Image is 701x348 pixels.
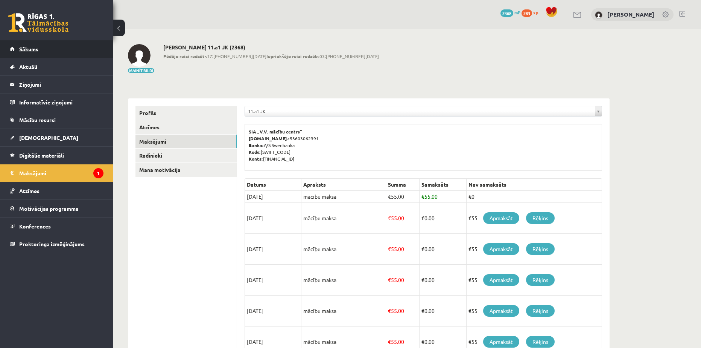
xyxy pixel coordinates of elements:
span: € [388,307,391,314]
td: €0 [466,191,602,203]
p: 53603062391 A/S Swedbanka [SWIFT_CODE] [FINANCIAL_ID] [249,128,598,162]
td: mācību maksa [301,296,386,327]
td: mācību maksa [301,203,386,234]
span: Digitālie materiāli [19,152,64,159]
span: Motivācijas programma [19,205,79,212]
td: [DATE] [245,296,301,327]
span: € [388,338,391,345]
span: 2368 [500,9,513,17]
span: € [421,338,424,345]
th: Datums [245,179,301,191]
td: mācību maksa [301,234,386,265]
th: Summa [386,179,420,191]
span: Konferences [19,223,51,230]
a: Rēķins [526,336,555,348]
a: 11.a1 JK [245,106,602,116]
a: Mana motivācija [135,163,237,177]
th: Apraksts [301,179,386,191]
a: Konferences [10,218,103,235]
a: Maksājumi [135,135,237,149]
a: Aktuāli [10,58,103,75]
td: 0.00 [419,234,466,265]
a: Ziņojumi [10,76,103,93]
span: xp [533,9,538,15]
a: Informatīvie ziņojumi [10,94,103,111]
td: [DATE] [245,203,301,234]
span: € [421,193,424,200]
td: 55.00 [386,203,420,234]
td: 55.00 [386,265,420,296]
td: [DATE] [245,265,301,296]
td: 55.00 [419,191,466,203]
span: € [421,276,424,283]
a: 283 xp [522,9,542,15]
span: Aktuāli [19,63,37,70]
span: € [421,307,424,314]
b: Banka: [249,142,264,148]
td: €55 [466,234,602,265]
td: mācību maksa [301,265,386,296]
td: €55 [466,265,602,296]
span: Mācību resursi [19,117,56,123]
legend: Informatīvie ziņojumi [19,94,103,111]
a: Rēķins [526,243,555,255]
a: Apmaksāt [483,212,519,224]
span: € [421,245,424,252]
td: 0.00 [419,265,466,296]
a: Motivācijas programma [10,200,103,217]
td: €55 [466,296,602,327]
a: Profils [135,106,237,120]
th: Nav samaksāts [466,179,602,191]
span: Sākums [19,46,38,52]
td: 55.00 [386,296,420,327]
td: 55.00 [386,234,420,265]
a: Apmaksāt [483,274,519,286]
span: Proktoringa izmēģinājums [19,241,85,247]
a: Atzīmes [135,120,237,134]
img: Baiba Gertnere [128,44,151,67]
span: € [388,276,391,283]
b: Konts: [249,156,263,162]
legend: Ziņojumi [19,76,103,93]
a: Apmaksāt [483,243,519,255]
img: Baiba Gertnere [595,11,602,19]
td: 55.00 [386,191,420,203]
b: SIA „V.V. mācību centrs” [249,129,303,135]
td: [DATE] [245,191,301,203]
b: [DOMAIN_NAME].: [249,135,290,141]
span: 17:[PHONE_NUMBER][DATE] 03:[PHONE_NUMBER][DATE] [163,53,379,60]
a: Apmaksāt [483,336,519,348]
a: Rīgas 1. Tālmācības vidusskola [8,13,68,32]
i: 1 [93,168,103,178]
td: mācību maksa [301,191,386,203]
a: Rēķins [526,212,555,224]
a: Atzīmes [10,182,103,199]
span: 283 [522,9,532,17]
td: [DATE] [245,234,301,265]
a: Mācību resursi [10,111,103,129]
span: € [421,215,424,221]
span: Atzīmes [19,187,40,194]
a: Apmaksāt [483,305,519,317]
span: € [388,245,391,252]
a: Proktoringa izmēģinājums [10,235,103,253]
td: 0.00 [419,296,466,327]
span: mP [514,9,520,15]
button: Mainīt bildi [128,68,154,73]
a: Sākums [10,40,103,58]
legend: Maksājumi [19,164,103,182]
a: Digitālie materiāli [10,147,103,164]
span: € [388,215,391,221]
span: [DEMOGRAPHIC_DATA] [19,134,78,141]
b: Iepriekšējo reizi redzēts [266,53,319,59]
b: Kods: [249,149,261,155]
td: 0.00 [419,203,466,234]
th: Samaksāts [419,179,466,191]
a: [DEMOGRAPHIC_DATA] [10,129,103,146]
a: Radinieki [135,149,237,163]
a: Rēķins [526,305,555,317]
a: Maksājumi1 [10,164,103,182]
span: € [388,193,391,200]
b: Pēdējo reizi redzēts [163,53,207,59]
span: 11.a1 JK [248,106,592,116]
